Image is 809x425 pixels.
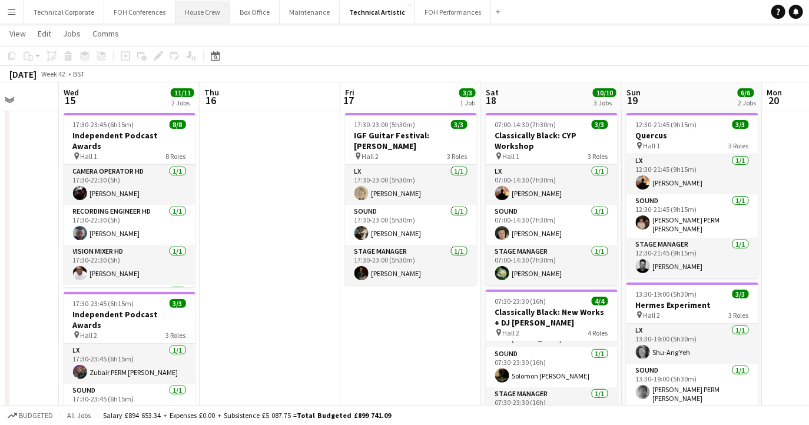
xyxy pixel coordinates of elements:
[486,113,618,285] app-job-card: 07:00-14:30 (7h30m)3/3Classically Black: CYP Workshop Hall 13 RolesLX1/107:00-14:30 (7h30m)[PERSO...
[204,87,219,98] span: Thu
[592,120,608,129] span: 3/3
[636,120,697,129] span: 12:30-21:45 (9h15m)
[626,238,758,278] app-card-role: Stage Manager1/112:30-21:45 (9h15m)[PERSON_NAME]
[345,245,477,285] app-card-role: Stage Manager1/117:30-23:00 (5h30m)[PERSON_NAME]
[297,411,391,420] span: Total Budgeted £899 741.09
[767,87,783,98] span: Mon
[588,152,608,161] span: 3 Roles
[104,1,175,24] button: FOH Conferences
[6,409,55,422] button: Budgeted
[81,152,98,161] span: Hall 1
[64,113,195,287] app-job-card: 17:30-23:45 (6h15m)8/8Independent Podcast Awards Hall 18 RolesCamera Operator HD1/117:30-22:30 (5...
[486,245,618,285] app-card-role: Stage Manager1/107:00-14:30 (7h30m)[PERSON_NAME]
[92,28,119,39] span: Comms
[503,152,520,161] span: Hall 1
[495,120,556,129] span: 07:00-14:30 (7h30m)
[486,347,618,387] app-card-role: Sound1/107:30-23:30 (16h)Solomon [PERSON_NAME]
[732,120,749,129] span: 3/3
[592,297,608,306] span: 4/4
[166,331,186,340] span: 3 Roles
[170,120,186,129] span: 8/8
[486,307,618,328] h3: Classically Black: New Works + DJ [PERSON_NAME]
[64,165,195,205] app-card-role: Camera Operator HD1/117:30-22:30 (5h)[PERSON_NAME]
[171,98,194,107] div: 2 Jobs
[63,28,81,39] span: Jobs
[65,411,93,420] span: All jobs
[345,130,477,151] h3: IGF Guitar Festival: [PERSON_NAME]
[729,141,749,150] span: 3 Roles
[765,94,783,107] span: 20
[9,68,37,80] div: [DATE]
[626,324,758,364] app-card-role: LX1/113:30-19:00 (5h30m)Shu-Ang Yeh
[626,130,758,141] h3: Quercus
[362,152,379,161] span: Hall 2
[354,120,416,129] span: 17:30-23:00 (5h30m)
[626,300,758,310] h3: Hermes Experiment
[626,87,641,98] span: Sun
[340,1,415,24] button: Technical Artistic
[626,154,758,194] app-card-role: LX1/112:30-21:45 (9h15m)[PERSON_NAME]
[625,94,641,107] span: 19
[644,141,661,150] span: Hall 1
[732,290,749,298] span: 3/3
[166,152,186,161] span: 8 Roles
[39,69,68,78] span: Week 42
[58,26,85,41] a: Jobs
[626,194,758,238] app-card-role: Sound1/112:30-21:45 (9h15m)[PERSON_NAME] PERM [PERSON_NAME]
[447,152,468,161] span: 3 Roles
[415,1,491,24] button: FOH Performances
[593,88,616,97] span: 10/10
[738,88,754,97] span: 6/6
[588,328,608,337] span: 4 Roles
[230,1,280,24] button: Box Office
[594,98,616,107] div: 3 Jobs
[345,205,477,245] app-card-role: Sound1/117:30-23:00 (5h30m)[PERSON_NAME]
[343,94,354,107] span: 17
[345,113,477,285] app-job-card: 17:30-23:00 (5h30m)3/3IGF Guitar Festival: [PERSON_NAME] Hall 23 RolesLX1/117:30-23:00 (5h30m)[PE...
[495,297,546,306] span: 07:30-23:30 (16h)
[64,245,195,285] app-card-role: Vision Mixer HD1/117:30-22:30 (5h)[PERSON_NAME]
[64,130,195,151] h3: Independent Podcast Awards
[486,87,499,98] span: Sat
[88,26,124,41] a: Comms
[5,26,31,41] a: View
[345,165,477,205] app-card-role: LX1/117:30-23:00 (5h30m)[PERSON_NAME]
[81,331,98,340] span: Hall 2
[64,309,195,330] h3: Independent Podcast Awards
[73,120,134,129] span: 17:30-23:45 (6h15m)
[636,290,697,298] span: 13:30-19:00 (5h30m)
[170,299,186,308] span: 3/3
[345,87,354,98] span: Fri
[24,1,104,24] button: Technical Corporate
[459,88,476,97] span: 3/3
[738,98,757,107] div: 2 Jobs
[503,328,520,337] span: Hall 2
[73,299,134,308] span: 17:30-23:45 (6h15m)
[73,69,85,78] div: BST
[64,205,195,245] app-card-role: Recording Engineer HD1/117:30-22:30 (5h)[PERSON_NAME]
[33,26,56,41] a: Edit
[203,94,219,107] span: 16
[729,311,749,320] span: 3 Roles
[19,411,53,420] span: Budgeted
[38,28,51,39] span: Edit
[64,87,79,98] span: Wed
[486,205,618,245] app-card-role: Sound1/107:00-14:30 (7h30m)[PERSON_NAME]
[62,94,79,107] span: 15
[9,28,26,39] span: View
[644,311,661,320] span: Hall 2
[460,98,475,107] div: 1 Job
[484,94,499,107] span: 18
[626,364,758,407] app-card-role: Sound1/113:30-19:00 (5h30m)[PERSON_NAME] PERM [PERSON_NAME]
[64,344,195,384] app-card-role: LX1/117:30-23:45 (6h15m)Zubair PERM [PERSON_NAME]
[280,1,340,24] button: Maintenance
[486,165,618,205] app-card-role: LX1/107:00-14:30 (7h30m)[PERSON_NAME]
[171,88,194,97] span: 11/11
[103,411,391,420] div: Salary £894 653.34 + Expenses £0.00 + Subsistence £5 087.75 =
[626,113,758,278] app-job-card: 12:30-21:45 (9h15m)3/3Quercus Hall 13 RolesLX1/112:30-21:45 (9h15m)[PERSON_NAME]Sound1/112:30-21:...
[451,120,468,129] span: 3/3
